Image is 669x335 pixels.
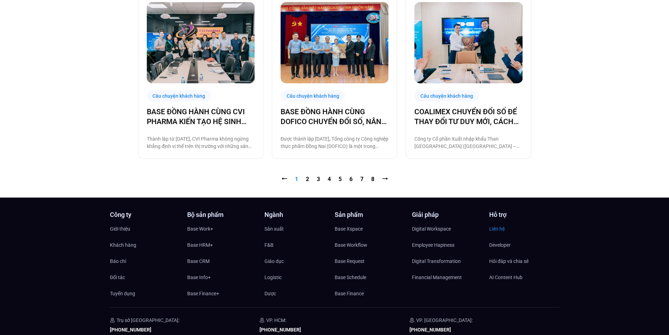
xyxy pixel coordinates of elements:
[187,240,213,250] span: Base HRM+
[264,240,335,250] a: F&B
[281,107,388,127] a: BASE ĐỒNG HÀNH CÙNG DOFICO CHUYỂN ĐỔI SỐ, NÂNG CAO VỊ THẾ DOANH NGHIỆP VIỆT
[335,240,405,250] a: Base Workflow
[264,212,335,218] h4: Ngành
[281,90,345,101] div: Câu chuyện khách hàng
[187,288,219,299] span: Base Finance+
[187,224,213,234] span: Base Work+
[264,256,335,266] a: Giáo dục
[110,272,180,283] a: Đối tác
[489,256,559,266] a: Hỏi đáp và chia sẻ
[412,256,482,266] a: Digital Transformation
[110,288,180,299] a: Tuyển dụng
[371,176,374,182] a: 8
[187,272,211,283] span: Base Info+
[187,240,257,250] a: Base HRM+
[328,176,331,182] a: 4
[264,288,335,299] a: Dược
[264,256,284,266] span: Giáo dục
[412,212,482,218] h4: Giải pháp
[187,256,257,266] a: Base CRM
[187,288,257,299] a: Base Finance+
[412,224,451,234] span: Digital Workspace
[412,272,462,283] span: Financial Management
[281,135,388,150] p: Được thành lập [DATE], Tổng công ty Công nghiệp thực phẩm Đồng Nai (DOFICO) là một trong những tổ...
[335,240,367,250] span: Base Workflow
[349,176,353,182] a: 6
[489,256,529,266] span: Hỏi đáp và chia sẻ
[264,224,284,234] span: Sản xuất
[295,176,298,182] span: 1
[110,272,125,283] span: Đối tác
[360,176,363,182] a: 7
[147,107,255,127] a: BASE ĐỒNG HÀNH CÙNG CVI PHARMA KIẾN TẠO HỆ SINH THÁI SỐ VẬN HÀNH TOÀN DIỆN!
[335,272,405,283] a: Base Schedule
[110,240,136,250] span: Khách hàng
[412,240,454,250] span: Employee Hapiness
[335,288,364,299] span: Base Finance
[412,256,461,266] span: Digital Transformation
[282,176,287,182] span: ⭠
[335,256,405,266] a: Base Request
[264,288,276,299] span: Dược
[147,135,255,150] p: Thành lập từ [DATE], CVI Pharma không ngừng khẳng định vị thế trên thị trường với những sản phẩm ...
[264,240,274,250] span: F&B
[147,90,211,101] div: Câu chuyện khách hàng
[335,256,365,266] span: Base Request
[416,317,473,323] span: VP. [GEOGRAPHIC_DATA]:
[264,272,282,283] span: Logistic
[260,327,301,333] a: [PHONE_NUMBER]
[414,135,522,150] p: Công ty Cổ phần Xuất nhập khẩu Than [GEOGRAPHIC_DATA] ([GEOGRAPHIC_DATA] – Coal Import Export Joi...
[264,224,335,234] a: Sản xuất
[489,240,559,250] a: Developer
[187,256,210,266] span: Base CRM
[335,224,405,234] a: Base Xspace
[489,240,511,250] span: Developer
[414,90,479,101] div: Câu chuyện khách hàng
[110,327,151,333] a: [PHONE_NUMBER]
[339,176,342,182] a: 5
[110,288,135,299] span: Tuyển dụng
[409,327,451,333] a: [PHONE_NUMBER]
[187,272,257,283] a: Base Info+
[264,272,335,283] a: Logistic
[187,224,257,234] a: Base Work+
[335,224,363,234] span: Base Xspace
[110,212,180,218] h4: Công ty
[110,256,180,266] a: Báo chí
[335,272,366,283] span: Base Schedule
[187,212,257,218] h4: Bộ sản phẩm
[117,317,179,323] span: Trụ sở [GEOGRAPHIC_DATA]:
[138,175,531,183] nav: Pagination
[317,176,320,182] a: 3
[489,212,559,218] h4: Hỗ trợ
[489,272,523,283] span: AI Content Hub
[110,240,180,250] a: Khách hàng
[306,176,309,182] a: 2
[489,272,559,283] a: AI Content Hub
[266,317,286,323] span: VP. HCM:
[110,224,180,234] a: Giới thiệu
[382,176,388,182] a: ⭢
[335,212,405,218] h4: Sản phẩm
[489,224,505,234] span: Liên hệ
[110,256,126,266] span: Báo chí
[110,224,130,234] span: Giới thiệu
[489,224,559,234] a: Liên hệ
[412,272,482,283] a: Financial Management
[414,107,522,127] a: COALIMEX CHUYỂN ĐỔI SỐ ĐỂ THAY ĐỔI TƯ DUY MỚI, CÁCH LÀM MỚI, TẠO BƯỚC TIẾN MỚI
[412,224,482,234] a: Digital Workspace
[335,288,405,299] a: Base Finance
[412,240,482,250] a: Employee Hapiness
